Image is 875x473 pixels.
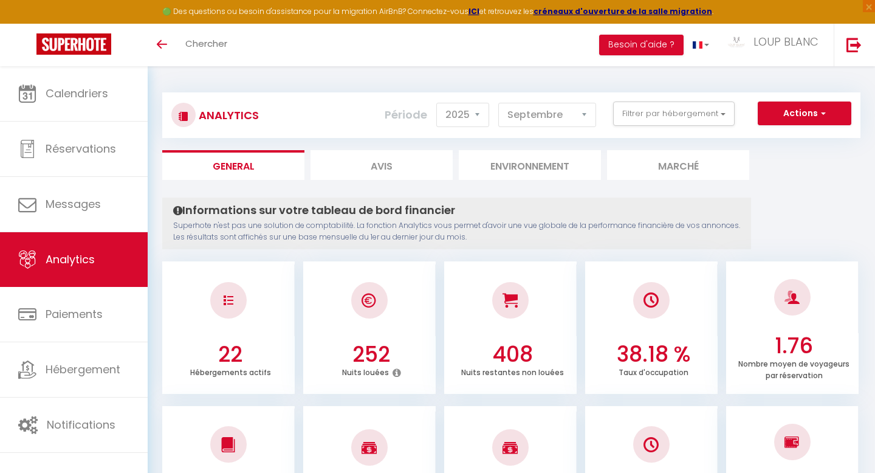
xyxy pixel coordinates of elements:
h3: 252 [310,342,433,367]
span: Hébergement [46,362,120,377]
p: Nombre moyen de voyageurs par réservation [738,356,849,381]
a: créneaux d'ouverture de la salle migration [534,6,712,16]
img: logout [846,37,862,52]
button: Filtrer par hébergement [613,102,735,126]
p: Nuits louées [342,365,389,378]
span: Calendriers [46,86,108,101]
a: Chercher [176,24,236,66]
h3: Analytics [196,102,259,129]
button: Besoin d'aide ? [599,35,684,55]
span: Messages [46,196,101,212]
h3: 38.18 % [592,342,715,367]
h3: 1.76 [733,333,856,359]
span: LOUP BLANC [753,34,818,49]
h3: 22 [169,342,292,367]
li: Avis [311,150,453,180]
p: Superhote n'est pas une solution de comptabilité. La fonction Analytics vous permet d'avoir une v... [173,220,740,243]
li: Environnement [459,150,601,180]
p: Taux d'occupation [619,365,688,378]
h4: Informations sur votre tableau de bord financier [173,204,740,217]
p: Hébergements actifs [190,365,271,378]
img: Super Booking [36,33,111,55]
img: NO IMAGE [784,435,800,449]
label: Période [385,102,427,128]
p: Nuits restantes non louées [461,365,564,378]
span: Chercher [185,37,227,50]
img: NO IMAGE [224,295,233,305]
span: Notifications [47,417,115,432]
img: NO IMAGE [643,437,659,452]
a: ... LOUP BLANC [718,24,834,66]
span: Réservations [46,141,116,156]
span: Paiements [46,306,103,322]
li: Marché [607,150,749,180]
span: Analytics [46,252,95,267]
a: ICI [468,6,479,16]
button: Actions [758,102,851,126]
h3: 408 [451,342,574,367]
li: General [162,150,304,180]
img: ... [727,36,746,48]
